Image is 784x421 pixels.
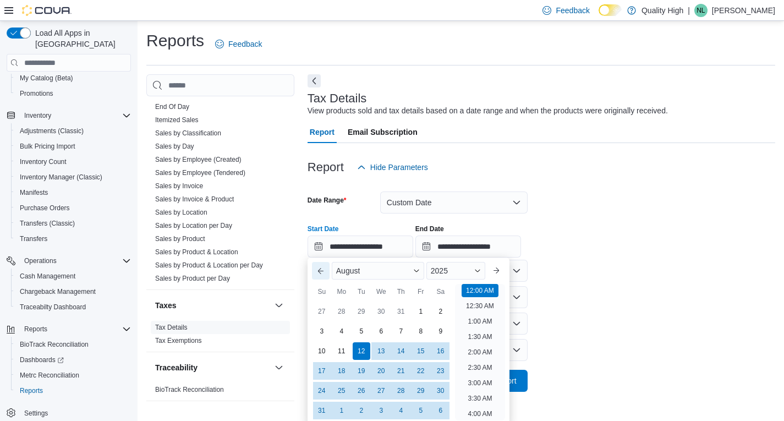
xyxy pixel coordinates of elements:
div: August, 2025 [312,302,451,420]
button: BioTrack Reconciliation [11,337,135,352]
span: Sales by Invoice & Product [155,195,234,204]
button: Traceability [155,362,270,373]
span: Sales by Location per Day [155,221,232,230]
div: day-4 [392,402,410,419]
h3: Taxes [155,300,177,311]
a: Purchase Orders [15,201,74,215]
span: Sales by Product per Day [155,274,230,283]
span: Chargeback Management [15,285,131,298]
button: Open list of options [512,266,521,275]
a: Chargeback Management [15,285,100,298]
a: Sales by Location [155,209,207,216]
span: Operations [20,254,131,267]
a: Sales by Product per Day [155,275,230,282]
button: Cash Management [11,269,135,284]
div: day-14 [392,342,410,360]
span: Traceabilty Dashboard [20,303,86,311]
div: Sa [432,283,449,300]
span: Sales by Day [155,142,194,151]
a: BioTrack Reconciliation [155,386,224,393]
div: day-28 [392,382,410,400]
div: day-30 [372,303,390,320]
button: Hide Parameters [353,156,432,178]
a: Promotions [15,87,58,100]
span: Inventory Count [15,155,131,168]
span: Manifests [15,186,131,199]
button: Manifests [11,185,135,200]
input: Dark Mode [599,4,622,16]
h3: Traceability [155,362,198,373]
button: Traceability [272,361,286,374]
button: Open list of options [512,293,521,302]
span: Manifests [20,188,48,197]
button: Inventory [2,108,135,123]
span: Reports [24,325,47,333]
span: Load All Apps in [GEOGRAPHIC_DATA] [31,28,131,50]
span: Inventory Count [20,157,67,166]
a: Sales by Day [155,143,194,150]
a: Bulk Pricing Import [15,140,80,153]
p: Quality High [642,4,683,17]
span: 2025 [431,266,448,275]
a: Sales by Location per Day [155,222,232,229]
li: 12:00 AM [462,284,498,297]
span: Cash Management [20,272,75,281]
span: Dashboards [20,356,64,364]
a: Adjustments (Classic) [15,124,88,138]
button: Operations [20,254,61,267]
h3: Report [308,161,344,174]
a: Sales by Employee (Tendered) [155,169,245,177]
a: Tax Exemptions [155,337,202,345]
button: Chargeback Management [11,284,135,299]
div: day-27 [372,382,390,400]
button: My Catalog (Beta) [11,70,135,86]
span: Feedback [556,5,589,16]
li: 1:30 AM [463,330,496,343]
span: Sales by Classification [155,129,221,138]
button: Taxes [272,299,286,312]
span: NL [697,4,705,17]
div: day-6 [432,402,449,419]
div: day-9 [432,322,449,340]
span: BioTrack Reconciliation [155,385,224,394]
div: Button. Open the month selector. August is currently selected. [332,262,424,280]
span: Metrc Reconciliation [15,369,131,382]
span: Sales by Location [155,208,207,217]
div: day-29 [353,303,370,320]
div: Taxes [146,321,294,352]
button: Open list of options [512,319,521,328]
a: Sales by Invoice & Product [155,195,234,203]
p: [PERSON_NAME] [712,4,775,17]
span: Tax Exemptions [155,336,202,345]
div: day-20 [372,362,390,380]
span: Inventory [20,109,131,122]
span: Itemized Sales [155,116,199,124]
a: Sales by Product & Location [155,248,238,256]
div: day-5 [412,402,430,419]
div: Th [392,283,410,300]
button: Reports [11,383,135,398]
span: Settings [24,409,48,418]
div: day-18 [333,362,350,380]
button: Metrc Reconciliation [11,368,135,383]
li: 12:30 AM [462,299,498,313]
a: Sales by Employee (Created) [155,156,242,163]
button: Open list of options [512,346,521,354]
span: Purchase Orders [20,204,70,212]
span: BioTrack Reconciliation [15,338,131,351]
span: Dashboards [15,353,131,367]
button: Taxes [155,300,270,311]
button: Next month [487,262,505,280]
button: Inventory [20,109,56,122]
label: Date Range [308,196,347,205]
li: 3:30 AM [463,392,496,405]
button: Next [308,74,321,88]
span: Transfers (Classic) [20,219,75,228]
a: Sales by Invoice [155,182,203,190]
a: Inventory Manager (Classic) [15,171,107,184]
div: day-10 [313,342,331,360]
div: day-31 [392,303,410,320]
p: | [688,4,690,17]
div: day-2 [353,402,370,419]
